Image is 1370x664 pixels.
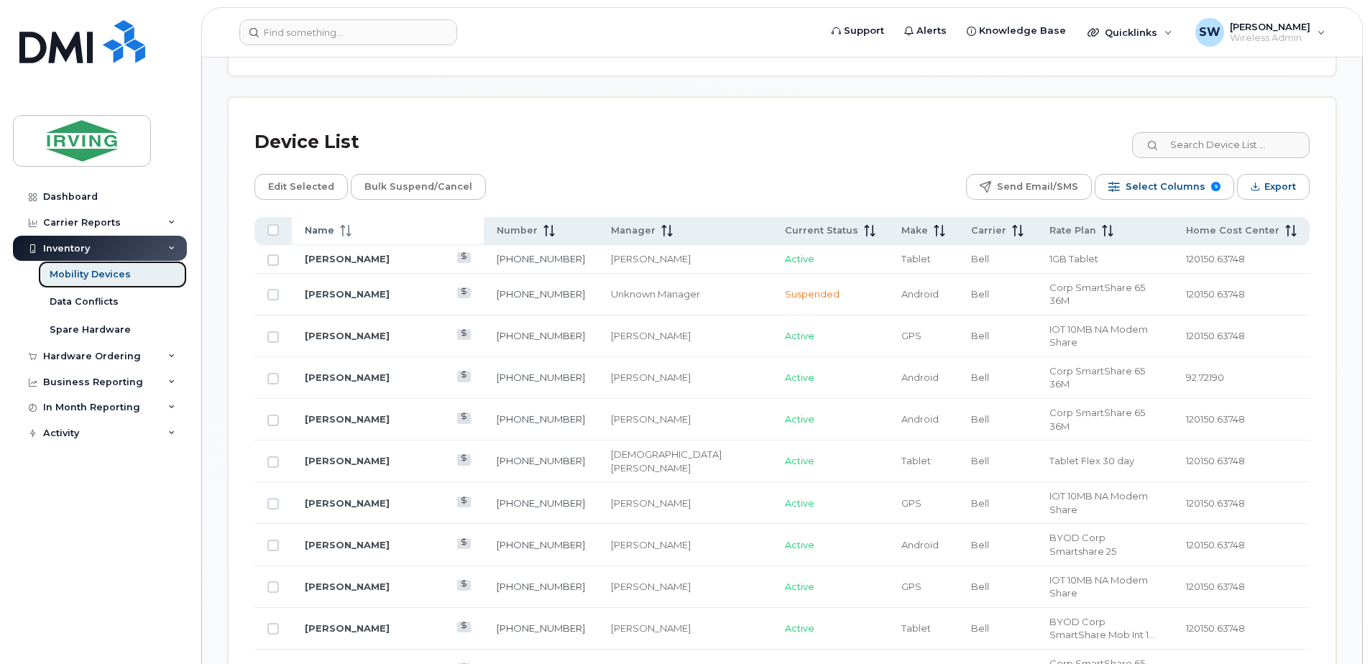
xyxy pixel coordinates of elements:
[971,372,989,383] span: Bell
[901,253,931,264] span: Tablet
[1105,27,1157,38] span: Quicklinks
[305,288,390,300] a: [PERSON_NAME]
[1077,18,1182,47] div: Quicklinks
[1211,182,1220,191] span: 9
[1049,574,1148,599] span: IOT 10MB NA Modem Share
[611,287,759,301] div: Unknown Manager
[1186,372,1224,383] span: 92.72190
[1049,323,1148,349] span: IOT 10MB NA Modem Share
[497,622,585,634] a: [PHONE_NUMBER]
[305,372,390,383] a: [PERSON_NAME]
[971,288,989,300] span: Bell
[1264,176,1296,198] span: Export
[1186,539,1245,550] span: 120150.63748
[1186,455,1245,466] span: 120150.63748
[901,497,921,509] span: GPS
[971,253,989,264] span: Bell
[497,372,585,383] a: [PHONE_NUMBER]
[497,581,585,592] a: [PHONE_NUMBER]
[916,24,947,38] span: Alerts
[785,224,858,237] span: Current Status
[364,176,472,198] span: Bulk Suspend/Cancel
[785,330,814,341] span: Active
[997,176,1078,198] span: Send Email/SMS
[239,19,457,45] input: Find something...
[1199,24,1220,41] span: SW
[1186,288,1245,300] span: 120150.63748
[611,371,759,384] div: [PERSON_NAME]
[1132,132,1310,158] input: Search Device List ...
[1049,616,1155,641] span: BYOD Corp SmartShare Mob Int 10
[1186,253,1245,264] span: 120150.63748
[785,372,814,383] span: Active
[1186,497,1245,509] span: 120150.63748
[785,497,814,509] span: Active
[457,287,471,298] a: View Last Bill
[268,176,334,198] span: Edit Selected
[497,497,585,509] a: [PHONE_NUMBER]
[497,413,585,425] a: [PHONE_NUMBER]
[497,224,538,237] span: Number
[971,622,989,634] span: Bell
[457,580,471,591] a: View Last Bill
[611,497,759,510] div: [PERSON_NAME]
[611,622,759,635] div: [PERSON_NAME]
[971,455,989,466] span: Bell
[611,448,759,474] div: [DEMOGRAPHIC_DATA][PERSON_NAME]
[971,497,989,509] span: Bell
[611,538,759,552] div: [PERSON_NAME]
[457,252,471,263] a: View Last Bill
[457,371,471,382] a: View Last Bill
[254,124,359,161] div: Device List
[901,455,931,466] span: Tablet
[611,224,656,237] span: Manager
[497,455,585,466] a: [PHONE_NUMBER]
[305,413,390,425] a: [PERSON_NAME]
[1186,622,1245,634] span: 120150.63748
[457,538,471,549] a: View Last Bill
[901,413,939,425] span: Android
[785,253,814,264] span: Active
[901,622,931,634] span: Tablet
[611,412,759,426] div: [PERSON_NAME]
[1049,455,1134,466] span: Tablet Flex 30 day
[844,24,884,38] span: Support
[971,581,989,592] span: Bell
[305,581,390,592] a: [PERSON_NAME]
[901,224,928,237] span: Make
[305,455,390,466] a: [PERSON_NAME]
[457,329,471,340] a: View Last Bill
[305,224,334,237] span: Name
[1049,532,1116,557] span: BYOD Corp Smartshare 25
[1126,176,1205,198] span: Select Columns
[457,622,471,632] a: View Last Bill
[901,288,939,300] span: Android
[1049,407,1145,432] span: Corp SmartShare 65 36M
[1186,413,1245,425] span: 120150.63748
[785,622,814,634] span: Active
[497,330,585,341] a: [PHONE_NUMBER]
[305,330,390,341] a: [PERSON_NAME]
[254,174,348,200] button: Edit Selected
[971,539,989,550] span: Bell
[894,17,957,45] a: Alerts
[957,17,1076,45] a: Knowledge Base
[901,372,939,383] span: Android
[1095,174,1234,200] button: Select Columns 9
[785,581,814,592] span: Active
[1049,224,1096,237] span: Rate Plan
[785,455,814,466] span: Active
[1185,18,1335,47] div: Sally Wyers
[457,412,471,423] a: View Last Bill
[901,581,921,592] span: GPS
[966,174,1092,200] button: Send Email/SMS
[785,413,814,425] span: Active
[901,330,921,341] span: GPS
[611,329,759,343] div: [PERSON_NAME]
[1230,32,1310,44] span: Wireless Admin
[785,288,840,300] span: Suspended
[971,224,1006,237] span: Carrier
[1186,581,1245,592] span: 120150.63748
[611,580,759,594] div: [PERSON_NAME]
[1230,21,1310,32] span: [PERSON_NAME]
